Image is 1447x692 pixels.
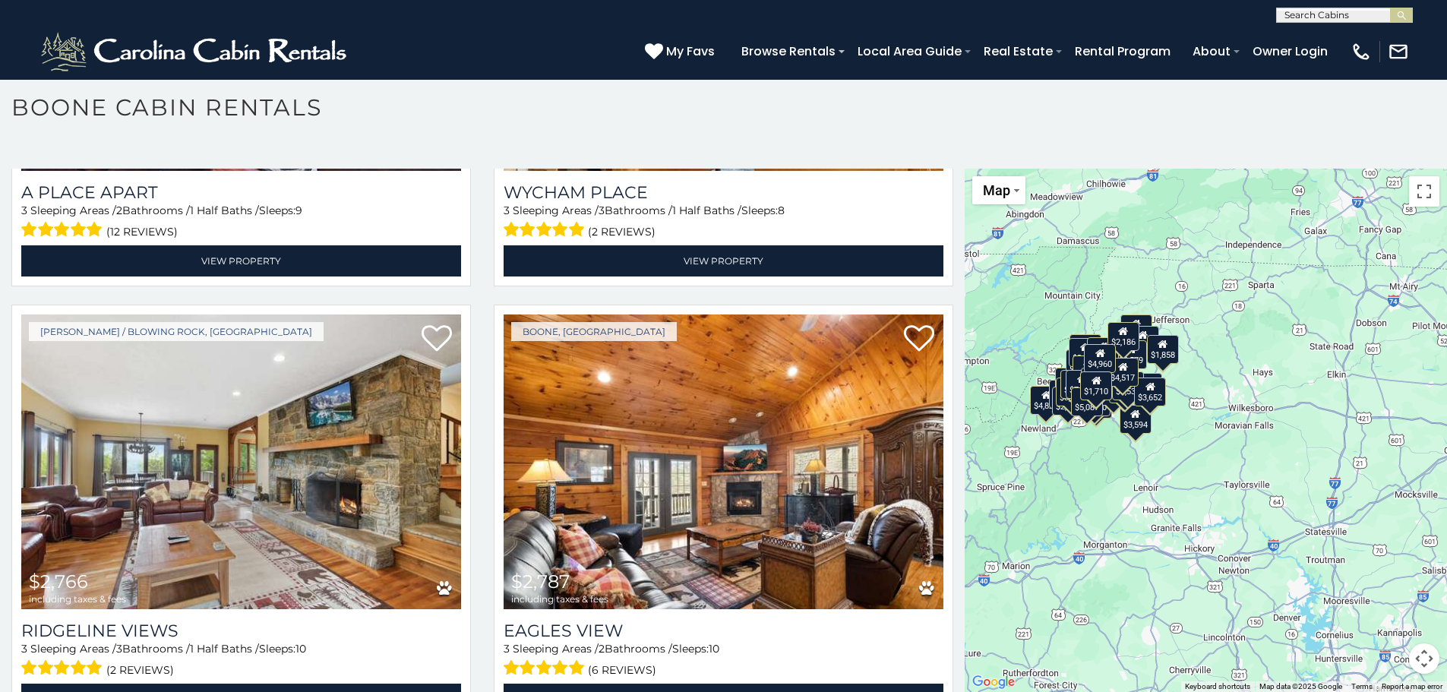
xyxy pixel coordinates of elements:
[1351,682,1373,690] a: Terms (opens in new tab)
[21,314,461,609] a: Ridgeline Views $2,766 including taxes & fees
[1107,322,1139,351] div: $2,186
[599,204,605,217] span: 3
[29,570,88,592] span: $2,766
[734,38,843,65] a: Browse Rentals
[511,322,677,341] a: Boone, [GEOGRAPHIC_DATA]
[672,204,741,217] span: 1 Half Baths /
[106,660,174,680] span: (2 reviews)
[504,245,943,276] a: View Property
[1052,386,1084,415] div: $2,630
[106,222,178,242] span: (12 reviews)
[504,641,943,680] div: Sleeping Areas / Bathrooms / Sleeps:
[1081,371,1113,400] div: $1,710
[968,672,1019,692] img: Google
[38,29,353,74] img: White-1-2.png
[1067,38,1178,65] a: Rental Program
[1066,370,1098,399] div: $7,508
[972,176,1025,204] button: Change map style
[1185,38,1238,65] a: About
[504,642,510,656] span: 3
[295,204,302,217] span: 9
[190,204,259,217] span: 1 Half Baths /
[1351,41,1372,62] img: phone-regular-white.png
[504,204,510,217] span: 3
[1109,374,1141,403] div: $4,531
[1070,334,1102,363] div: $2,201
[511,570,570,592] span: $2,787
[645,42,719,62] a: My Favs
[1107,357,1139,386] div: $4,517
[1388,41,1409,62] img: mail-regular-white.png
[1112,371,1144,400] div: $3,531
[21,203,461,242] div: Sleeping Areas / Bathrooms / Sleeps:
[850,38,969,65] a: Local Area Guide
[1131,372,1163,401] div: $3,169
[1061,370,1093,399] div: $3,327
[1049,380,1081,409] div: $2,042
[1382,682,1442,690] a: Report a map error
[976,38,1060,65] a: Real Estate
[983,182,1010,198] span: Map
[1116,340,1148,368] div: $2,579
[295,642,306,656] span: 10
[190,642,259,656] span: 1 Half Baths /
[1069,338,1101,367] div: $2,573
[1134,378,1166,406] div: $3,652
[21,182,461,203] a: A Place Apart
[1259,682,1342,690] span: Map data ©2025 Google
[21,204,27,217] span: 3
[21,245,461,276] a: View Property
[511,594,608,604] span: including taxes & fees
[599,642,605,656] span: 2
[1057,378,1088,406] div: $3,012
[504,314,943,609] a: Eagles View $2,787 including taxes & fees
[29,322,324,341] a: [PERSON_NAME] / Blowing Rock, [GEOGRAPHIC_DATA]
[1185,681,1250,692] button: Keyboard shortcuts
[778,204,785,217] span: 8
[1055,368,1087,397] div: $2,278
[1245,38,1335,65] a: Owner Login
[968,672,1019,692] a: Open this area in Google Maps (opens a new window)
[504,621,943,641] a: Eagles View
[1071,387,1103,416] div: $5,087
[21,314,461,609] img: Ridgeline Views
[904,324,934,355] a: Add to favorites
[21,641,461,680] div: Sleeping Areas / Bathrooms / Sleeps:
[504,314,943,609] img: Eagles View
[1147,335,1179,364] div: $1,858
[29,594,126,604] span: including taxes & fees
[1080,390,1112,419] div: $5,004
[504,203,943,242] div: Sleeping Areas / Bathrooms / Sleeps:
[1085,344,1117,373] div: $4,960
[1120,404,1152,433] div: $3,594
[1409,176,1439,207] button: Toggle fullscreen view
[1409,643,1439,674] button: Map camera controls
[1120,314,1152,343] div: $2,121
[422,324,452,355] a: Add to favorites
[1066,349,1098,378] div: $2,446
[709,642,719,656] span: 10
[1127,326,1159,355] div: $2,225
[666,42,715,61] span: My Favs
[21,642,27,656] span: 3
[504,182,943,203] a: Wycham Place
[116,204,122,217] span: 2
[588,222,656,242] span: (2 reviews)
[1088,337,1120,365] div: $2,674
[116,642,122,656] span: 3
[21,621,461,641] a: Ridgeline Views
[1031,386,1063,415] div: $4,828
[588,660,656,680] span: (6 reviews)
[1098,376,1129,405] div: $2,723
